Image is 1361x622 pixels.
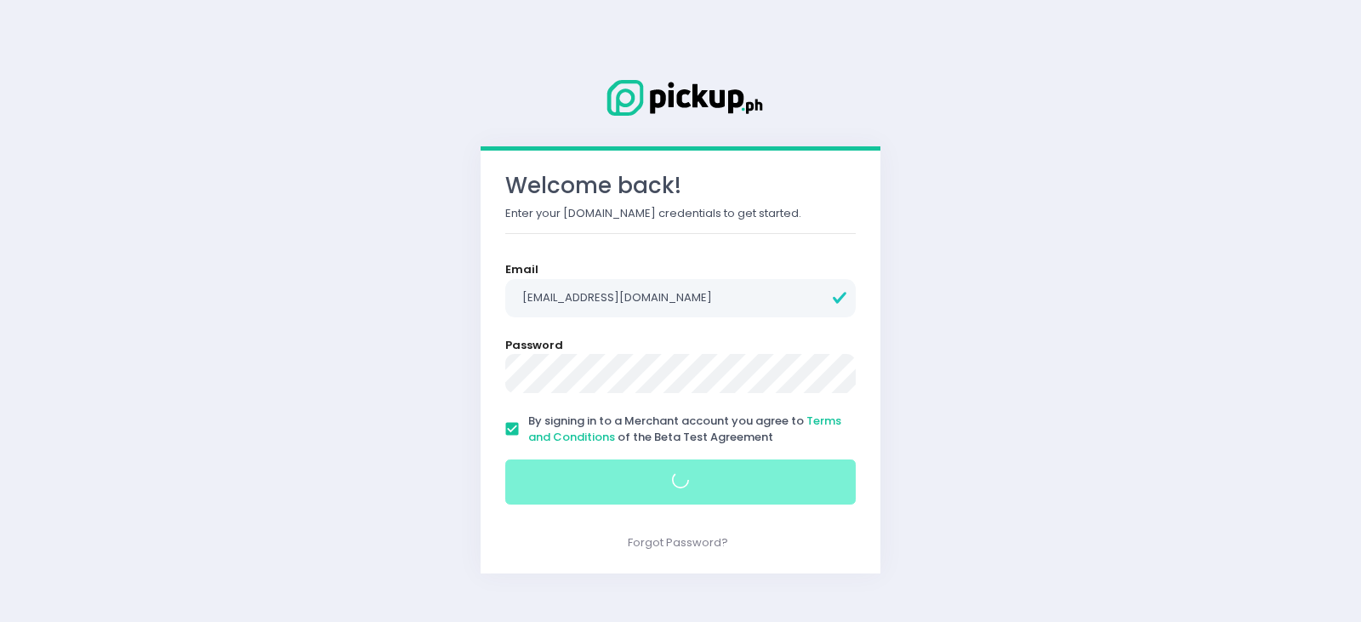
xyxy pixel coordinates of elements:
span: By signing in to a Merchant account you agree to of the Beta Test Agreement [528,413,841,446]
img: Logo [595,77,766,119]
h3: Welcome back! [505,173,856,199]
label: Email [505,261,538,278]
label: Password [505,337,563,354]
p: Enter your [DOMAIN_NAME] credentials to get started. [505,205,856,222]
a: Terms and Conditions [528,413,841,446]
input: Email [505,279,856,318]
a: Forgot Password? [628,534,728,551]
